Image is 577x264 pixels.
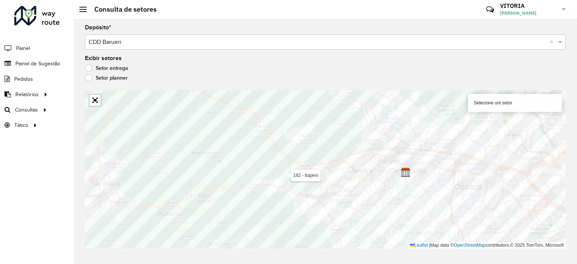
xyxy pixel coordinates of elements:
[550,38,556,47] span: Clear all
[408,242,566,249] div: Map data © contributors,© 2025 TomTom, Microsoft
[468,94,562,112] div: Selecione um setor
[85,74,128,81] label: Setor planner
[87,5,157,14] h2: Consulta de setores
[85,64,128,72] label: Setor entrega
[454,243,486,248] a: OpenStreetMap
[15,106,38,114] span: Consultas
[85,54,122,63] label: Exibir setores
[15,91,39,98] span: Relatórios
[14,75,33,83] span: Pedidos
[500,10,556,17] span: [PERSON_NAME]
[500,2,556,9] h3: VITORIA
[410,243,428,248] a: Leaflet
[15,60,60,68] span: Painel de Sugestão
[429,243,430,248] span: |
[482,2,498,18] a: Contato Rápido
[16,44,30,52] span: Painel
[14,121,28,129] span: Tático
[89,95,101,106] a: Abrir mapa em tela cheia
[85,23,111,32] label: Depósito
